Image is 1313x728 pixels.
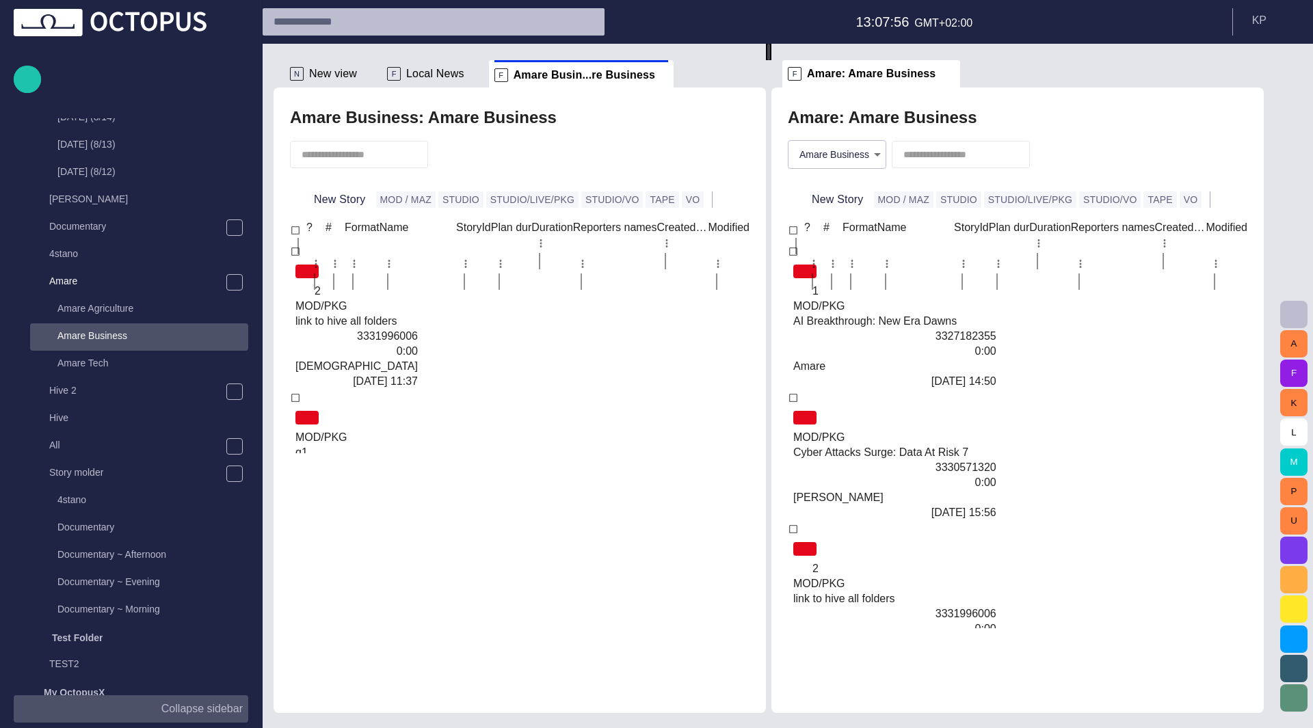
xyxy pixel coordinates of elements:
[1029,234,1048,253] button: Duration column menu
[1071,221,1155,234] div: Reporters names
[804,254,823,273] button: ? column menu
[1280,360,1308,387] button: F
[1280,507,1308,535] button: U
[788,67,801,81] p: F
[30,542,248,569] div: Documentary ~ Afternoon
[376,191,436,208] button: MOD / MAZ
[843,254,862,273] button: Format column menu
[22,405,248,433] div: Hive
[49,192,128,206] p: [PERSON_NAME]
[793,591,996,606] div: link to hive all folders
[581,191,644,208] button: STUDIO/VO
[57,575,160,589] p: Documentary ~ Evening
[22,433,248,460] div: All
[22,651,248,679] div: TEST2
[295,284,418,299] div: 2
[1180,191,1202,208] button: VO
[57,548,166,561] p: Documentary ~ Afternoon
[30,105,248,132] div: [DATE] (8/14)
[793,344,996,359] div: 0:00
[936,460,996,475] div: 3330571320
[14,9,207,36] img: Octopus News Room
[295,299,347,314] div: MOD/PKG
[49,274,77,288] p: Amare
[49,247,78,260] p: 4stano
[793,284,996,299] div: 1
[326,221,345,234] div: #
[306,254,326,273] button: ? column menu
[30,323,248,351] div: Amare Business
[823,254,843,273] button: # column menu
[793,359,825,374] div: Amare
[914,15,972,31] p: GMT+02:00
[657,234,676,253] button: Created by column menu
[573,221,657,234] div: Reporters names
[284,60,382,87] div: NNew view
[57,356,108,370] p: Amare Tech
[657,221,708,234] div: Created by
[57,137,116,151] p: [DATE] (8/13)
[295,359,418,374] div: Vedra
[30,132,248,159] div: [DATE] (8/13)
[573,254,592,273] button: Reporters names column menu
[1155,221,1206,234] div: Created by
[931,374,996,389] div: 7/30 14:50
[309,67,357,81] span: New view
[30,159,248,187] div: [DATE] (8/12)
[1143,191,1176,208] button: TAPE
[57,602,160,616] p: Documentary ~ Morning
[456,221,491,234] div: StoryId
[57,329,127,342] p: Amare Business
[30,351,248,378] div: Amare Tech
[22,378,248,405] div: Hive 2
[793,475,996,490] div: 0:00
[984,191,1076,208] button: STUDIO/LIVE/PKG
[1280,330,1308,358] button: A
[531,221,572,234] div: Duration
[489,60,674,87] div: FAmare Busin...re Business
[295,430,347,445] div: MOD/PKG
[1280,478,1308,505] button: P
[936,191,981,208] button: STUDIO
[387,67,401,81] p: F
[290,187,371,212] button: New Story
[1155,234,1174,253] button: Created by column menu
[353,374,418,389] div: 7/31 11:37
[57,165,116,178] p: [DATE] (8/12)
[793,576,845,591] div: MOD/PKG
[486,191,579,208] button: STUDIO/LIVE/PKG
[22,187,248,214] div: [PERSON_NAME]
[49,219,106,233] p: Documentary
[30,487,248,515] div: 4stano
[52,631,103,645] p: Test Folder
[782,60,960,87] div: FAmare: Amare Business
[954,254,973,273] button: StoryId column menu
[788,108,977,127] h2: Amare: Amare Business
[823,221,843,234] div: #
[22,241,248,269] div: 4stano
[295,344,418,359] div: 0:00
[22,460,248,624] div: Story molder4stanoDocumentaryDocumentary ~ AfternoonDocumentary ~ EveningDocumentary ~ Morning
[345,221,380,234] div: Format
[290,67,304,81] p: N
[30,515,248,542] div: Documentary
[807,67,936,81] span: Amare: Amare Business
[30,569,248,597] div: Documentary ~ Evening
[793,430,845,445] div: MOD/PKG
[438,191,483,208] button: STUDIO
[989,254,1008,273] button: Plan dur column menu
[57,493,86,507] p: 4stano
[57,301,133,315] p: Amare Agriculture
[708,254,728,273] button: Modified column menu
[49,657,79,671] p: TEST2
[14,695,248,723] button: Collapse sidebar
[788,187,868,212] button: New Story
[1029,221,1070,234] div: Duration
[491,254,510,273] button: Plan dur column menu
[1280,448,1308,476] button: M
[1079,191,1141,208] button: STUDIO/VO
[1241,8,1305,33] button: KP
[682,191,704,208] button: VO
[357,329,418,344] div: 3331996006
[382,60,489,87] div: FLocal News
